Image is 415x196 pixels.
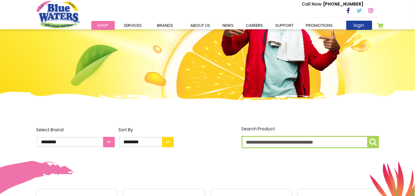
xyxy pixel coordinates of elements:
[242,126,379,148] label: Search Product
[36,1,80,28] a: store logo
[217,21,240,30] a: News
[240,21,269,30] a: careers
[36,137,115,147] select: Select Brand
[98,22,109,28] span: Shop
[124,22,142,28] span: Services
[346,21,372,30] a: login
[185,21,217,30] a: about us
[119,137,174,147] select: Sort By
[36,127,115,147] label: Select Brand
[157,22,173,28] span: Brands
[36,18,174,30] h4: Order Online
[269,21,300,30] a: support
[302,1,363,7] p: [PHONE_NUMBER]
[367,136,379,148] button: Search Product
[300,21,339,30] a: Promotions
[242,136,379,148] input: Search Product
[369,138,377,146] img: search-icon.png
[302,1,324,7] span: Call Now :
[119,127,174,133] div: Sort By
